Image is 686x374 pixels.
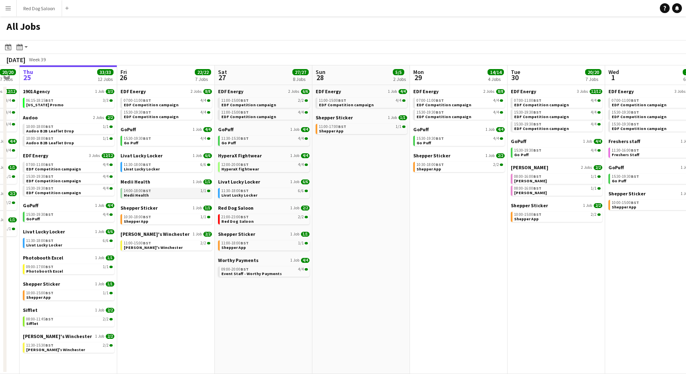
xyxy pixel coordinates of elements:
span: EDF Competition campaign [514,126,569,131]
span: 12:00-20:00 [221,163,249,167]
a: 11:30-15:30BST4/4Go Puff [221,136,308,145]
span: EDF Competition campaign [416,114,471,119]
span: 07:00-11:00 [416,99,444,103]
span: 11:00-15:00 [319,99,346,103]
div: Shepper Sticker1 Job2/210:30-18:00BST2/2Shepper App [413,152,505,174]
span: 10:30-18:00 [416,163,444,167]
a: EDF Energy3 Jobs12/12 [511,88,602,94]
span: 1 Job [290,127,299,132]
span: GoPuff [218,126,234,132]
span: Maryland Promo [26,102,64,107]
span: 15:30-19:30 [612,122,639,126]
span: 11:30-18:00 [221,189,249,193]
a: 11:30-18:00BST6/6Livat Lucky Locker [124,162,210,171]
div: Shepper Sticker1 Job1/110:30-18:00BST1/1Shepper App [120,205,212,231]
span: 1 Job [388,89,397,94]
span: 4/4 [493,99,499,103]
span: 15:30-19:30 [416,110,444,114]
div: Shepper Sticker1 Job2/210:00-15:00BST2/2Shepper App [511,202,602,224]
a: 11:30-18:00BST6/6Livat Lucky Locker [221,188,308,197]
a: EDF Energy2 Jobs8/8 [120,88,212,94]
span: 14:00-18:00 [124,189,151,193]
span: 1 Job [290,179,299,184]
span: 1/1 [5,175,11,179]
span: EDF Energy [120,88,146,94]
span: 4/4 [493,110,499,114]
span: 4/4 [591,110,597,114]
a: 11:00-17:00BST1/1Shepper App [319,124,405,133]
span: 4/4 [103,175,109,179]
button: Red Dog Saloon [17,0,62,16]
span: 2/2 [106,115,114,120]
span: Shepper App [319,128,343,134]
a: 15:30-19:30BST4/4Go Puff [416,136,503,145]
span: 1 Job [486,127,494,132]
span: 08:00-16:00 [514,175,541,179]
span: 15:30-19:30 [612,110,639,114]
span: 11:00-15:00 [221,110,249,114]
span: EDF Competition campaign [514,114,569,119]
div: EDF Energy2 Jobs8/807:00-11:00BST4/4EDF Competition campaign15:30-19:30BST4/4EDF Competition camp... [120,88,212,126]
span: 2/2 [8,191,17,196]
span: BST [241,162,249,167]
span: Audoo [23,114,38,121]
span: 4/4 [301,153,310,158]
span: EDF Competition campaign [612,114,666,119]
a: 07:00-11:00BST4/4EDF Competition campaign [416,98,503,107]
span: BST [45,136,53,141]
span: 4/4 [591,122,597,126]
span: 08:00-16:00 [514,186,541,190]
div: EDF Energy3 Jobs12/1207:00-11:00BST4/4EDF Competition campaign15:30-19:30BST4/4EDF Competition ca... [511,88,602,138]
span: EDF Competition campaign [612,102,666,107]
a: Shepper Sticker1 Job2/2 [511,202,602,208]
span: BST [338,124,346,129]
span: 2/2 [493,163,499,167]
a: 1901 Agency1 Job3/3 [23,88,114,94]
span: EDF Competition campaign [124,102,178,107]
span: 4/4 [5,110,11,114]
a: GoPuff1 Job4/4 [218,126,310,132]
span: 07:00-11:00 [514,99,541,103]
span: Shepper App [612,204,636,210]
span: BST [143,188,151,193]
span: EDF Competition campaign [319,102,374,107]
span: BST [45,124,53,129]
a: 15:30-19:30BST4/4Go Puff [124,136,210,145]
span: 1 Job [583,203,592,208]
div: Shepper Sticker1 Job1/111:00-17:00BST1/1Shepper App [316,114,407,136]
span: 4/4 [5,122,11,126]
span: 1/1 [103,137,109,141]
span: 4/4 [493,137,499,141]
span: EDF Competition campaign [26,166,81,172]
span: 11:00-15:00 [221,99,249,103]
span: 1901 Agency [23,88,50,94]
span: 1/1 [103,125,109,129]
span: BST [338,98,346,103]
a: 15:30-19:30BST4/4EDF Competition campaign [26,186,113,195]
div: EDF Energy2 Jobs8/807:00-11:00BST4/4EDF Competition campaign15:30-19:30BST4/4EDF Competition camp... [413,88,505,126]
span: Medii Health [124,193,149,198]
span: 4/4 [591,99,597,103]
a: 15:30-19:30BST4/4EDF Competition campaign [514,121,601,131]
a: 07:00-11:00BST4/4EDF Competition campaign [124,98,210,107]
span: EDF Competition campaign [416,102,471,107]
div: [PERSON_NAME]2 Jobs2/208:00-16:00BST1/1[PERSON_NAME]08:00-16:00BST1/1[PERSON_NAME] [511,164,602,202]
span: EDF Competition campaign [124,114,178,119]
span: 4/4 [396,99,401,103]
span: Go Puff [416,140,431,146]
span: 1 Job [388,115,397,120]
span: 11:30-16:00 [612,148,639,152]
span: 8/8 [496,89,505,94]
div: HyperaX Fightwear1 Job4/412:00-20:00BST4/4HyperaX fightwear [218,152,310,179]
a: 14:00-18:00BST1/1Medii Health [124,188,210,197]
span: 4/4 [298,137,304,141]
a: 08:00-16:00BST1/1[PERSON_NAME] [514,186,601,195]
span: BST [241,188,249,193]
span: 3 Jobs [675,89,686,94]
div: GoPuff1 Job4/415:30-19:30BST4/4Go Puff [413,126,505,152]
a: [PERSON_NAME]2 Jobs2/2 [511,164,602,170]
span: Shepper Sticker [511,202,548,208]
span: 15:30-19:30 [514,148,541,152]
span: BST [436,162,444,167]
span: 3 Jobs [577,89,588,94]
